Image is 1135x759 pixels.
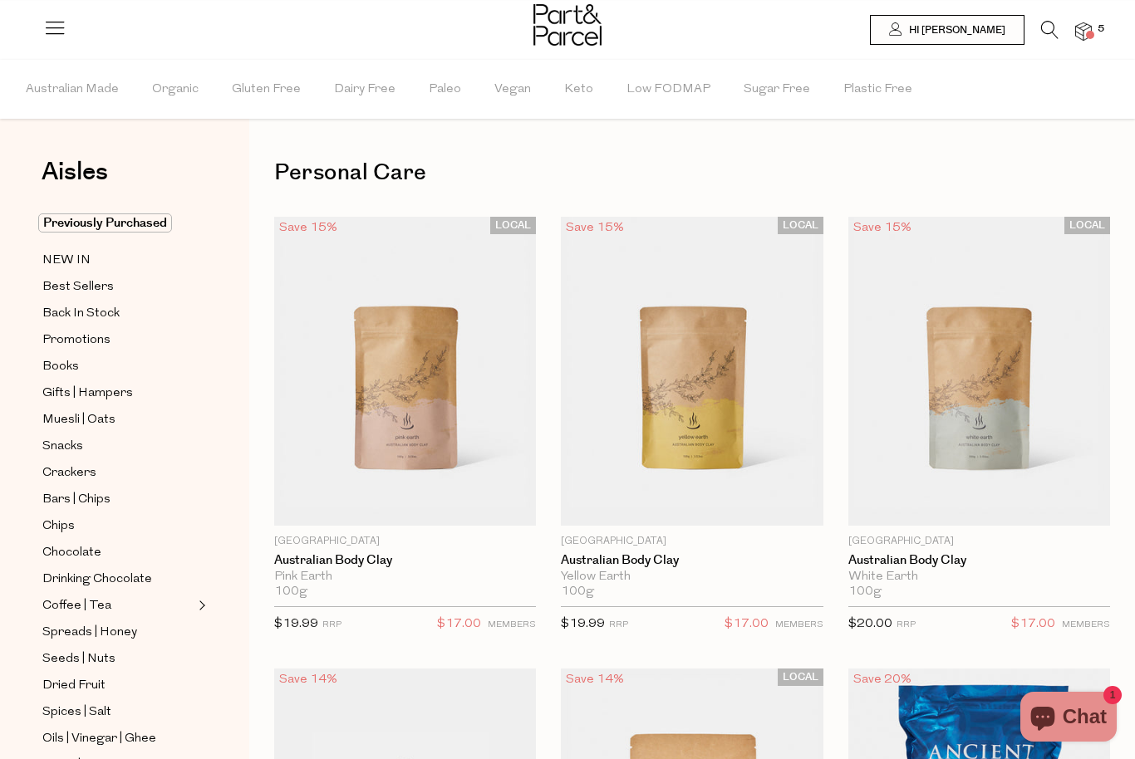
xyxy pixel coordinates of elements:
[1062,620,1110,629] small: MEMBERS
[42,330,194,350] a: Promotions
[42,357,79,377] span: Books
[232,61,301,119] span: Gluten Free
[42,623,137,643] span: Spreads | Honey
[42,570,152,590] span: Drinking Chocolate
[42,154,108,190] span: Aisles
[42,490,111,510] span: Bars | Chips
[274,154,1110,192] h1: Personal Care
[42,517,75,536] span: Chips
[437,614,481,635] span: $17.00
[1011,614,1055,635] span: $17.00
[848,618,892,630] span: $20.00
[42,569,194,590] a: Drinking Chocolate
[42,543,101,563] span: Chocolate
[274,585,307,600] span: 100g
[42,159,108,201] a: Aisles
[42,649,115,669] span: Seeds | Nuts
[274,570,536,585] div: Pink Earth
[274,618,318,630] span: $19.99
[848,585,882,600] span: 100g
[848,534,1110,549] p: [GEOGRAPHIC_DATA]
[42,463,194,483] a: Crackers
[42,213,194,233] a: Previously Purchased
[26,61,119,119] span: Australian Made
[561,570,823,585] div: Yellow Earth
[778,217,823,234] span: LOCAL
[725,614,769,635] span: $17.00
[561,618,605,630] span: $19.99
[42,542,194,563] a: Chocolate
[42,410,115,430] span: Muesli | Oats
[42,649,194,669] a: Seeds | Nuts
[42,463,96,483] span: Crackers
[42,356,194,377] a: Books
[490,217,536,234] span: LOCAL
[1064,217,1110,234] span: LOCAL
[848,570,1110,585] div: White Earth
[42,331,111,350] span: Promotions
[42,596,111,616] span: Coffee | Tea
[870,15,1024,45] a: Hi [PERSON_NAME]
[905,23,1005,37] span: Hi [PERSON_NAME]
[334,61,396,119] span: Dairy Free
[42,250,194,271] a: NEW IN
[848,553,1110,568] a: Australian Body Clay
[42,729,156,749] span: Oils | Vinegar | Ghee
[38,213,172,233] span: Previously Purchased
[744,61,810,119] span: Sugar Free
[1093,22,1108,37] span: 5
[194,595,206,615] button: Expand/Collapse Coffee | Tea
[152,61,199,119] span: Organic
[775,620,823,629] small: MEMBERS
[561,534,823,549] p: [GEOGRAPHIC_DATA]
[848,668,916,691] div: Save 20%
[42,728,194,749] a: Oils | Vinegar | Ghee
[533,4,602,46] img: Part&Parcel
[609,620,628,629] small: RRP
[42,676,106,696] span: Dried Fruit
[897,620,916,629] small: RRP
[42,489,194,510] a: Bars | Chips
[42,702,194,722] a: Spices | Salt
[42,703,111,722] span: Spices | Salt
[42,277,114,297] span: Best Sellers
[274,668,342,691] div: Save 14%
[322,620,341,629] small: RRP
[274,553,536,568] a: Australian Body Clay
[42,304,120,324] span: Back In Stock
[274,217,342,239] div: Save 15%
[42,622,194,643] a: Spreads | Honey
[42,436,194,457] a: Snacks
[42,409,194,430] a: Muesli | Oats
[561,217,823,526] img: Australian Body Clay
[274,217,536,526] img: Australian Body Clay
[626,61,710,119] span: Low FODMAP
[848,217,1110,526] img: Australian Body Clay
[429,61,461,119] span: Paleo
[42,277,194,297] a: Best Sellers
[488,620,536,629] small: MEMBERS
[561,217,629,239] div: Save 15%
[561,668,629,691] div: Save 14%
[494,61,531,119] span: Vegan
[1015,692,1122,746] inbox-online-store-chat: Shopify online store chat
[843,61,912,119] span: Plastic Free
[42,251,91,271] span: NEW IN
[1075,22,1092,40] a: 5
[42,595,194,616] a: Coffee | Tea
[42,384,133,404] span: Gifts | Hampers
[42,675,194,696] a: Dried Fruit
[564,61,593,119] span: Keto
[561,553,823,568] a: Australian Body Clay
[561,585,594,600] span: 100g
[42,303,194,324] a: Back In Stock
[848,217,916,239] div: Save 15%
[274,534,536,549] p: [GEOGRAPHIC_DATA]
[42,437,83,457] span: Snacks
[42,516,194,536] a: Chips
[778,668,823,686] span: LOCAL
[42,383,194,404] a: Gifts | Hampers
